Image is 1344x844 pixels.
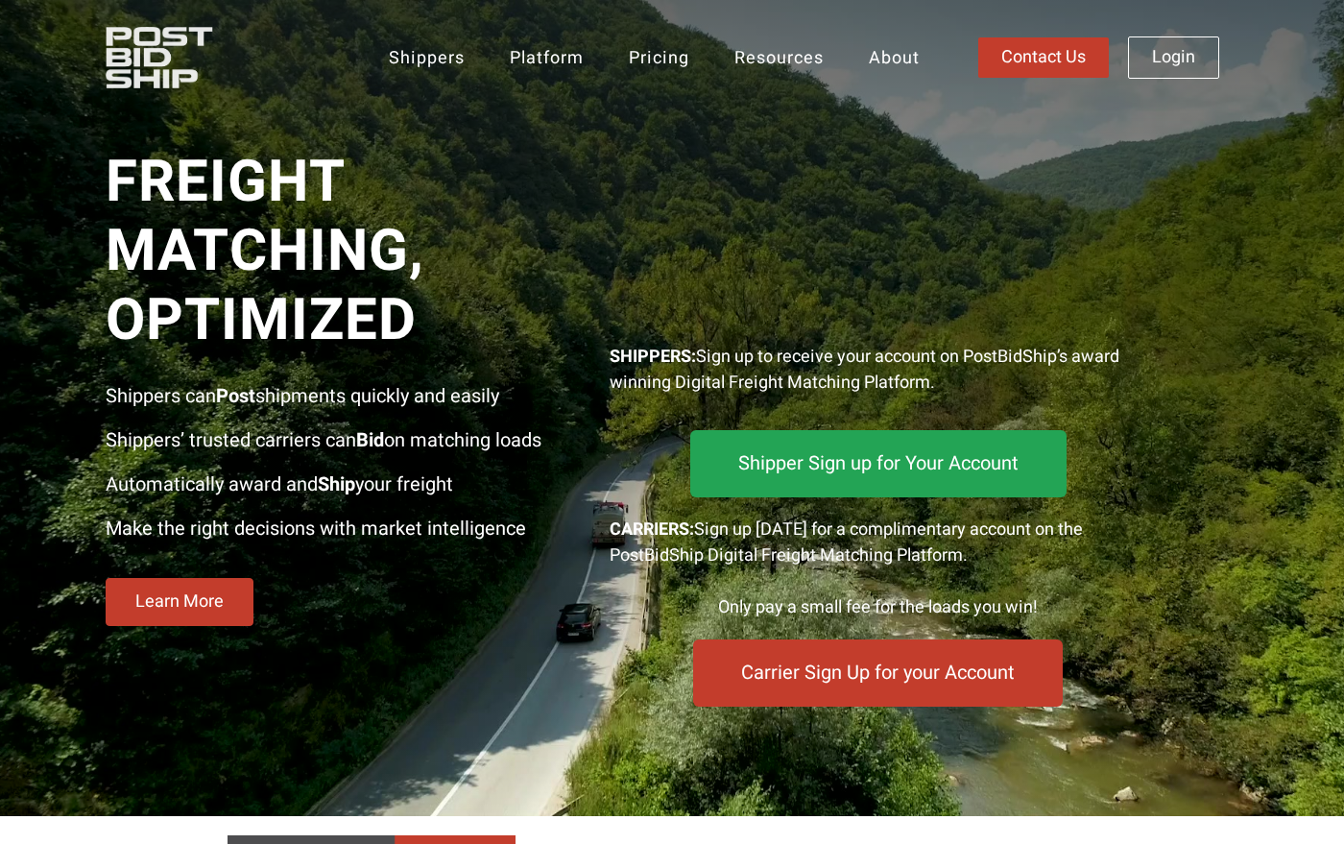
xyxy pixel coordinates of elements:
[356,426,384,454] strong: Bid
[1001,49,1086,66] span: Contact Us
[741,663,1015,683] span: Carrier Sign Up for your Account
[610,594,1147,620] div: Only pay a small fee for the loads you win!
[610,517,1147,568] div: Sign up [DATE] for a complimentary account on the PostBidShip Digital Freight Matching Platform.
[714,36,844,81] a: Resources
[738,454,1019,473] span: Shipper Sign up for Your Account
[978,37,1109,78] a: Contact Us
[106,515,581,543] p: Make the right decisions with market intelligence
[369,36,485,81] a: Shippers
[610,344,696,370] strong: SHIPPERS:
[610,517,694,543] strong: CARRIERS:
[106,426,581,455] p: Shippers’ trusted carriers can on matching loads
[1152,49,1195,66] span: Login
[106,382,581,411] p: Shippers can shipments quickly and easily
[849,36,940,81] a: About
[1128,36,1219,79] a: Login
[609,36,709,81] a: Pricing
[106,578,253,626] a: Learn More
[610,344,1147,396] p: Sign up to receive your account on PostBidShip’s award winning Digital Freight Matching Platform.
[318,470,355,498] strong: Ship
[106,27,274,87] img: PostBidShip
[216,382,255,410] strong: Post
[135,593,224,611] span: Learn More
[693,639,1063,707] a: Carrier Sign Up for your Account
[106,470,581,499] p: Automatically award and your freight
[106,148,581,355] span: Freight Matching, Optimized
[690,430,1067,497] a: Shipper Sign up for Your Account
[490,36,604,81] a: Platform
